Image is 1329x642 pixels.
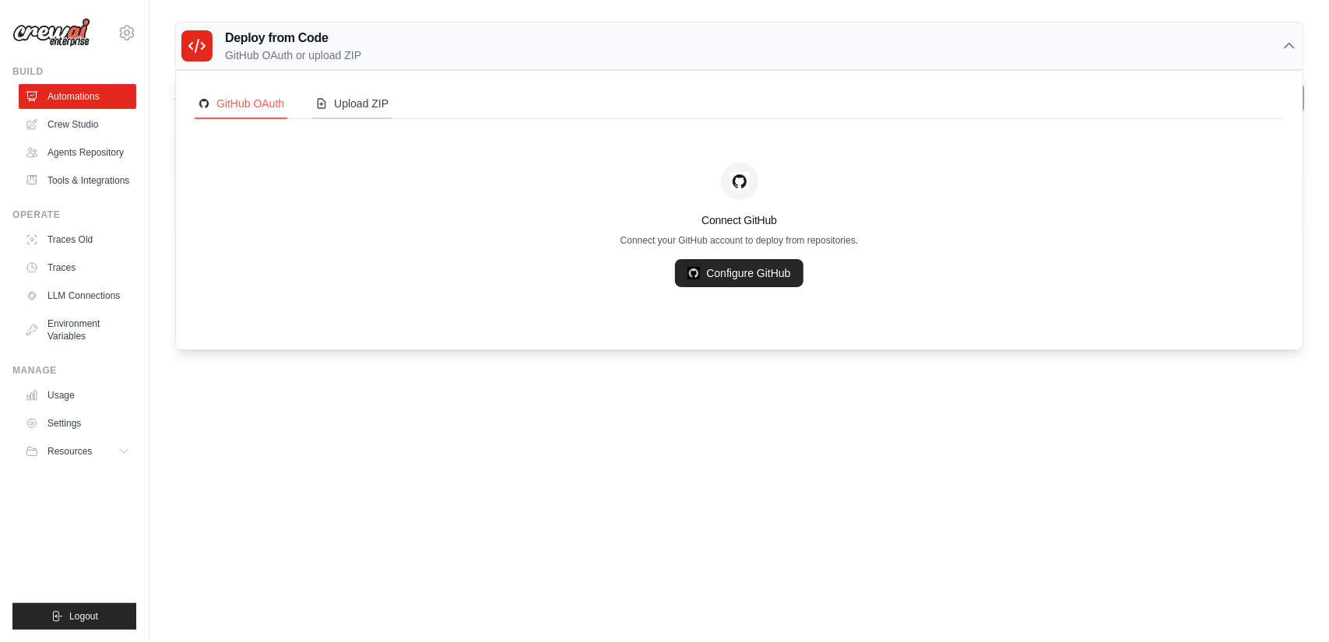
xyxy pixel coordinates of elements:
[19,140,136,165] a: Agents Repository
[687,267,700,279] img: GitHub
[12,65,136,78] div: Build
[195,89,287,119] button: GitHubGitHub OAuth
[12,209,136,221] div: Operate
[19,227,136,252] a: Traces Old
[198,97,210,110] img: GitHub
[69,610,98,623] span: Logout
[19,411,136,436] a: Settings
[19,112,136,137] a: Crew Studio
[315,96,389,111] div: Upload ZIP
[225,47,361,63] p: GitHub OAuth or upload ZIP
[19,283,136,308] a: LLM Connections
[19,168,136,193] a: Tools & Integrations
[195,234,1284,247] p: Connect your GitHub account to deploy from repositories.
[47,445,92,458] span: Resources
[195,89,1284,119] nav: Deployment Source
[19,383,136,408] a: Usage
[19,311,136,349] a: Environment Variables
[675,259,803,287] a: Configure GitHub
[19,439,136,464] button: Resources
[12,364,136,377] div: Manage
[12,603,136,630] button: Logout
[174,139,387,171] th: Crew
[12,18,90,47] img: Logo
[19,255,136,280] a: Traces
[730,172,749,191] img: GitHub
[225,29,361,47] h3: Deploy from Code
[195,212,1284,228] h4: Connect GitHub
[19,84,136,109] a: Automations
[174,105,521,121] p: Manage and monitor your active crew automations from this dashboard.
[174,83,521,105] h2: Automations Live
[198,96,284,111] div: GitHub OAuth
[312,89,392,119] button: Upload ZIP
